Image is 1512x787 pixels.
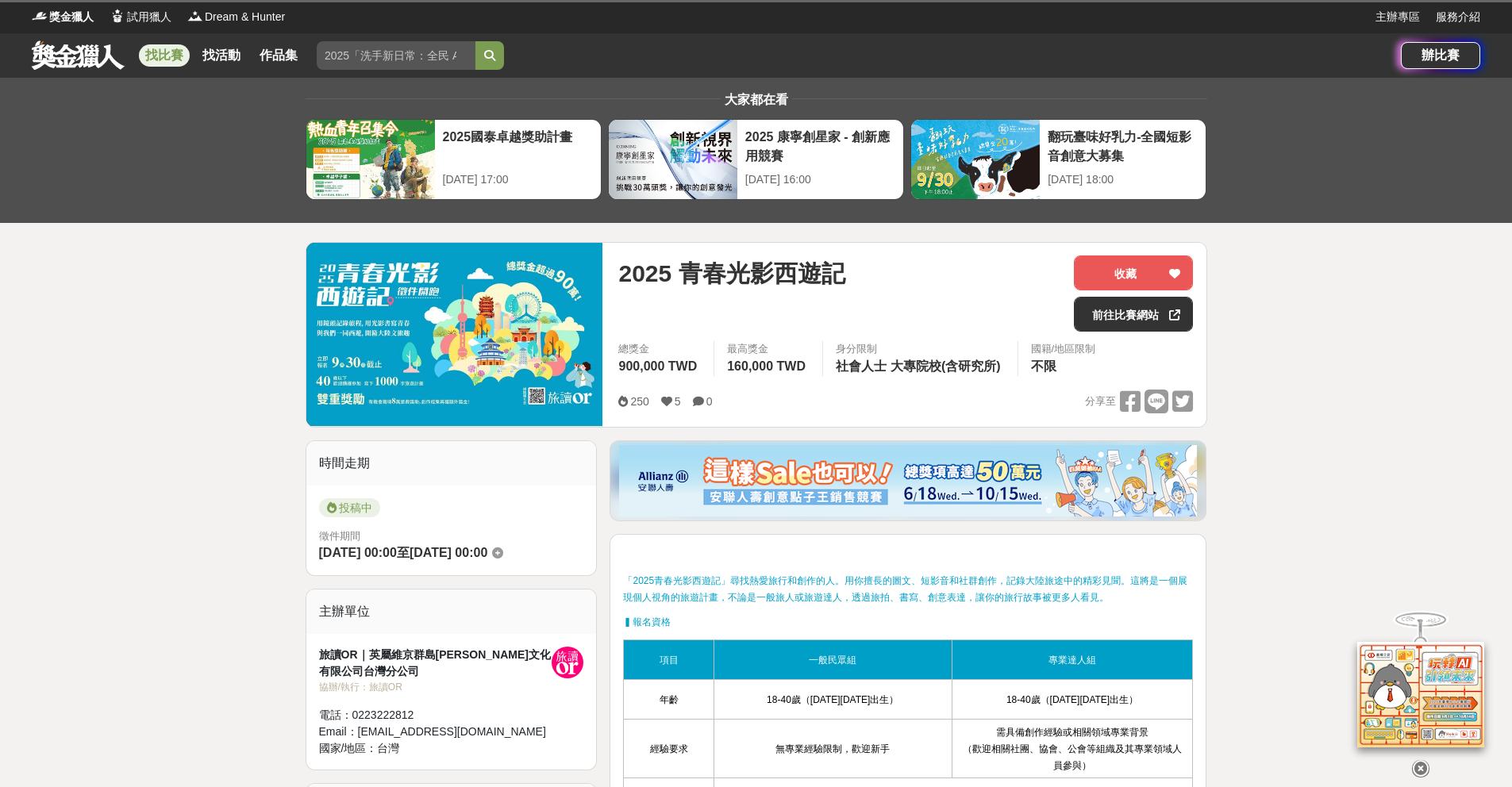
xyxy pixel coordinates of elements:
span: 台灣 [377,742,399,754]
div: 身分限制 [836,341,1005,357]
span: 專業達人組 [1048,655,1096,666]
a: LogoDream & Hunter [187,9,285,25]
span: 需具備創作經驗或相關領域專業背景 [996,727,1148,738]
span: 5 [675,395,681,408]
img: Cover Image [306,243,603,426]
a: 2025 康寧創星家 - 創新應用競賽[DATE] 16:00 [608,119,904,200]
span: 250 [630,395,648,408]
span: Dream & Hunter [205,9,285,25]
span: 900,000 TWD [618,359,697,373]
div: 電話： 0223222812 [319,707,552,724]
span: 徵件期間 [319,530,360,542]
span: [DATE] 00:00 [319,546,397,559]
span: 經驗要求 [650,743,688,754]
div: 翻玩臺味好乳力-全國短影音創意大募集 [1048,128,1198,163]
span: 總獎金 [618,341,701,357]
div: 時間走期 [306,441,597,486]
a: 前往比賽網站 [1074,297,1193,332]
span: 無專業經驗限制，歡迎新手 [775,743,890,754]
img: Logo [110,8,125,24]
a: 辦比賽 [1401,42,1480,69]
a: Logo獎金獵人 [32,9,94,25]
img: dcc59076-91c0-4acb-9c6b-a1d413182f46.png [619,445,1197,516]
a: 作品集 [253,44,304,67]
div: 國籍/地區限制 [1031,341,1096,357]
button: 收藏 [1074,255,1193,290]
a: 找比賽 [139,44,190,67]
a: 2025國泰卓越獎助計畫[DATE] 17:00 [306,119,602,200]
img: d2146d9a-e6f6-4337-9592-8cefde37ba6b.png [1357,642,1484,747]
span: 18-40歲（[DATE][DATE]出生） [767,694,898,705]
div: 2025國泰卓越獎助計畫 [443,128,593,163]
div: 2025 康寧創星家 - 創新應用競賽 [745,128,895,163]
span: 最高獎金 [727,341,810,357]
span: 160,000 TWD [727,359,806,373]
a: 主辦專區 [1375,9,1420,25]
div: 旅讀OR｜英屬維京群島[PERSON_NAME]文化有限公司台灣分公司 [319,647,552,680]
span: （歡迎相關社團、協會、公會等組織及其專業領域人員參與） [963,743,1182,771]
a: 翻玩臺味好乳力-全國短影音創意大募集[DATE] 18:00 [910,119,1206,200]
span: 「2025青春光影西遊記」尋找熱愛旅行和創作的人。用你擅長的圖文、短影音和社群創作，記錄大陸旅途中的精彩見聞。這將是一個展現個人視角的旅遊計畫，不論是一般旅人或旅遊達人，透過旅拍、書寫、創意表達... [623,575,1187,603]
img: Logo [187,8,203,24]
a: 服務介紹 [1436,9,1480,25]
span: 一般民眾組 [809,655,856,666]
span: 試用獵人 [127,9,171,25]
span: 分享至 [1085,390,1116,413]
input: 2025「洗手新日常：全民 ALL IN」洗手歌全台徵選 [317,41,475,70]
div: 協辦/執行： 旅讀OR [319,680,552,694]
a: 找活動 [196,44,247,67]
span: 投稿中 [319,498,380,517]
span: 大家都在看 [721,93,792,106]
span: 18-40歲（[DATE][DATE]出生） [1006,694,1138,705]
span: 獎金獵人 [49,9,94,25]
span: [DATE] 00:00 [410,546,487,559]
div: 主辦單位 [306,589,597,634]
span: 社會人士 [836,359,887,373]
span: 年齡 [660,694,679,705]
img: Logo [32,8,48,24]
span: 國家/地區： [319,742,378,754]
div: [DATE] 18:00 [1048,171,1198,188]
span: ▍報名資格 [623,616,671,628]
div: Email： [EMAIL_ADDRESS][DOMAIN_NAME] [319,724,552,740]
span: 0 [706,395,713,408]
span: 2025 青春光影西遊記 [618,255,844,291]
div: [DATE] 16:00 [745,171,895,188]
div: [DATE] 17:00 [443,171,593,188]
span: 至 [397,546,410,559]
span: 大專院校(含研究所) [891,359,1001,373]
span: 項目 [660,655,679,666]
span: 不限 [1031,359,1056,373]
a: Logo試用獵人 [110,9,171,25]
